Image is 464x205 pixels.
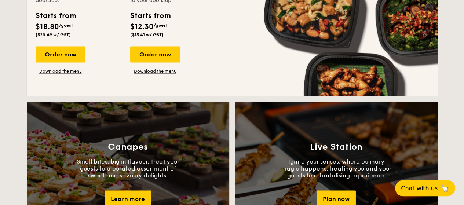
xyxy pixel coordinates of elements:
[59,23,73,28] span: /guest
[154,23,168,28] span: /guest
[36,22,59,31] span: $18.80
[130,32,164,37] span: ($13.41 w/ GST)
[281,158,391,179] p: Ignite your senses, where culinary magic happens, treating you and your guests to a tantalising e...
[36,46,85,62] div: Order now
[130,10,170,21] div: Starts from
[73,158,183,179] p: Small bites, big in flavour. Treat your guests to a curated assortment of sweet and savoury delig...
[36,32,71,37] span: ($20.49 w/ GST)
[108,142,148,152] h3: Canapes
[130,46,180,62] div: Order now
[130,68,180,74] a: Download the menu
[441,184,449,193] span: 🦙
[36,10,76,21] div: Starts from
[401,185,438,192] span: Chat with us
[130,22,154,31] span: $12.30
[36,68,85,74] a: Download the menu
[310,142,362,152] h3: Live Station
[395,180,455,196] button: Chat with us🦙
